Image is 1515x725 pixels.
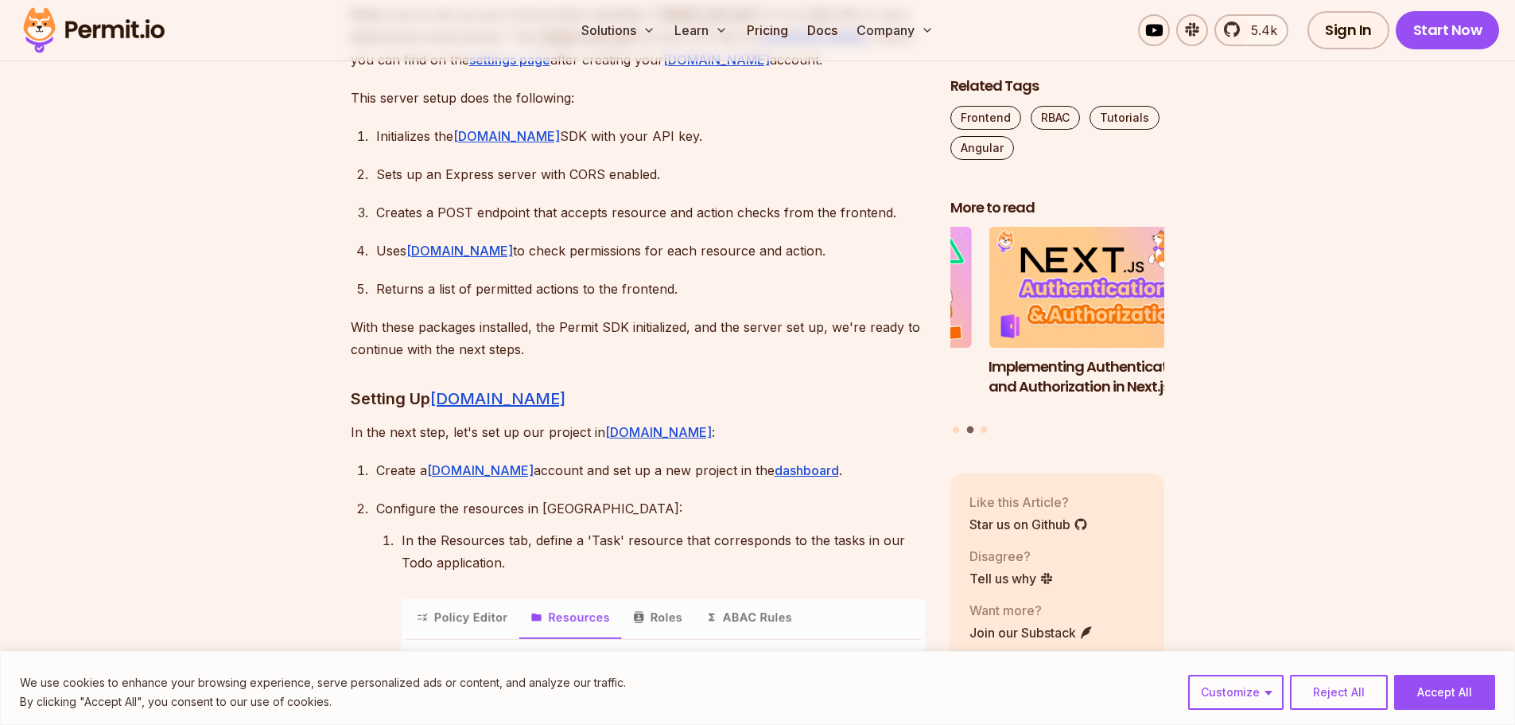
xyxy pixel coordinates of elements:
a: settings page [469,52,550,68]
button: Learn [668,14,734,46]
p: With these packages installed, the Permit SDK initialized, and the server set up, we're ready to ... [351,316,925,361]
p: Like this Article? [969,493,1088,512]
p: In the next step, let's set up our project in : [351,421,925,443]
h3: Setting Up [351,386,925,411]
img: Implementing Authentication and Authorization in Next.js [989,228,1203,349]
a: Tell us why [969,569,1054,588]
div: Configure the resources in [GEOGRAPHIC_DATA]: [376,497,925,520]
button: Go to slide 3 [981,427,987,433]
a: Sign In [1307,11,1389,49]
button: Go to slide 1 [953,427,959,433]
a: Tutorials [1090,106,1160,130]
button: Company [850,14,940,46]
div: In the Resources tab, define a 'Task' resource that corresponds to the tasks in our Todo applicat... [402,529,925,574]
div: Returns a list of permitted actions to the frontend. [376,278,925,300]
a: Start Now [1396,11,1500,49]
h2: More to read [950,198,1165,218]
a: Frontend [950,106,1021,130]
h3: Implementing Multi-Tenant RBAC in Nuxt.js [757,357,972,397]
div: Initializes the SDK with your API key. [376,125,925,147]
a: 5.4k [1214,14,1288,46]
a: Angular [950,136,1014,160]
a: [DOMAIN_NAME] [605,424,712,440]
div: Sets up an Express server with CORS enabled. [376,163,925,185]
button: Customize [1188,675,1284,710]
div: Uses to check permissions for each resource and action. [376,240,925,262]
a: [DOMAIN_NAME] [430,389,565,408]
a: [DOMAIN_NAME] [453,128,560,144]
button: Go to slide 2 [966,427,973,434]
p: Want more? [969,601,1094,620]
h2: Related Tags [950,76,1165,96]
span: 5.4k [1241,21,1277,40]
li: 2 of 3 [989,228,1203,417]
a: [DOMAIN_NAME] [663,52,770,68]
a: Implementing Authentication and Authorization in Next.jsImplementing Authentication and Authoriza... [989,228,1203,417]
img: Permit logo [16,3,172,57]
button: Reject All [1290,675,1388,710]
button: Solutions [575,14,662,46]
p: By clicking "Accept All", you consent to our use of cookies. [20,692,626,711]
a: dashboard [775,462,839,478]
a: RBAC [1031,106,1080,130]
a: Docs [801,14,844,46]
a: Star us on Github [969,515,1088,534]
li: 1 of 3 [757,228,972,417]
div: Creates a POST endpoint that accepts resource and action checks from the frontend. [376,201,925,224]
p: Disagree? [969,547,1054,566]
div: Create a account and set up a new project in the . [376,459,925,481]
a: Pricing [740,14,794,46]
a: Join our Substack [969,623,1094,642]
a: [DOMAIN_NAME] [406,243,513,259]
div: Posts [950,228,1165,436]
a: [DOMAIN_NAME] [427,462,534,478]
p: We use cookies to enhance your browsing experience, serve personalized ads or content, and analyz... [20,673,626,692]
p: This server setup does the following: [351,87,925,109]
button: Accept All [1394,675,1495,710]
h3: Implementing Authentication and Authorization in Next.js [989,357,1203,397]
